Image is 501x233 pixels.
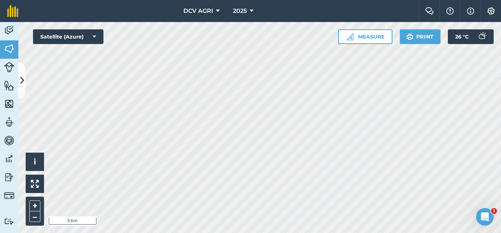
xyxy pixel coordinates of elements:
img: svg+xml;base64,PD94bWwgdmVyc2lvbj0iMS4wIiBlbmNvZGluZz0idXRmLTgiPz4KPCEtLSBHZW5lcmF0b3I6IEFkb2JlIE... [4,25,14,36]
button: Print [400,29,441,44]
img: svg+xml;base64,PD94bWwgdmVyc2lvbj0iMS4wIiBlbmNvZGluZz0idXRmLTgiPz4KPCEtLSBHZW5lcmF0b3I6IEFkb2JlIE... [4,62,14,72]
img: svg+xml;base64,PD94bWwgdmVyc2lvbj0iMS4wIiBlbmNvZGluZz0idXRmLTgiPz4KPCEtLSBHZW5lcmF0b3I6IEFkb2JlIE... [475,29,489,44]
img: svg+xml;base64,PD94bWwgdmVyc2lvbj0iMS4wIiBlbmNvZGluZz0idXRmLTgiPz4KPCEtLSBHZW5lcmF0b3I6IEFkb2JlIE... [4,172,14,183]
button: 26 °C [448,29,494,44]
span: i [34,157,36,166]
img: svg+xml;base64,PD94bWwgdmVyc2lvbj0iMS4wIiBlbmNvZGluZz0idXRmLTgiPz4KPCEtLSBHZW5lcmF0b3I6IEFkb2JlIE... [4,218,14,225]
img: svg+xml;base64,PD94bWwgdmVyc2lvbj0iMS4wIiBlbmNvZGluZz0idXRmLTgiPz4KPCEtLSBHZW5lcmF0b3I6IEFkb2JlIE... [4,190,14,201]
img: fieldmargin Logo [7,5,18,17]
span: 1 [491,208,497,214]
img: svg+xml;base64,PHN2ZyB4bWxucz0iaHR0cDovL3d3dy53My5vcmcvMjAwMC9zdmciIHdpZHRoPSIxOSIgaGVpZ2h0PSIyNC... [406,32,413,41]
img: svg+xml;base64,PHN2ZyB4bWxucz0iaHR0cDovL3d3dy53My5vcmcvMjAwMC9zdmciIHdpZHRoPSI1NiIgaGVpZ2h0PSI2MC... [4,80,14,91]
span: DCV AGRI [183,7,213,15]
img: svg+xml;base64,PHN2ZyB4bWxucz0iaHR0cDovL3d3dy53My5vcmcvMjAwMC9zdmciIHdpZHRoPSIxNyIgaGVpZ2h0PSIxNy... [467,7,474,15]
img: svg+xml;base64,PHN2ZyB4bWxucz0iaHR0cDovL3d3dy53My5vcmcvMjAwMC9zdmciIHdpZHRoPSI1NiIgaGVpZ2h0PSI2MC... [4,43,14,54]
img: Two speech bubbles overlapping with the left bubble in the forefront [425,7,434,15]
img: Ruler icon [346,33,354,40]
button: – [29,211,40,222]
iframe: Intercom live chat [476,208,494,226]
img: svg+xml;base64,PHN2ZyB4bWxucz0iaHR0cDovL3d3dy53My5vcmcvMjAwMC9zdmciIHdpZHRoPSI1NiIgaGVpZ2h0PSI2MC... [4,98,14,109]
button: i [26,153,44,171]
img: Four arrows, one pointing top left, one top right, one bottom right and the last bottom left [31,180,39,188]
img: svg+xml;base64,PD94bWwgdmVyc2lvbj0iMS4wIiBlbmNvZGluZz0idXRmLTgiPz4KPCEtLSBHZW5lcmF0b3I6IEFkb2JlIE... [4,153,14,164]
img: svg+xml;base64,PD94bWwgdmVyc2lvbj0iMS4wIiBlbmNvZGluZz0idXRmLTgiPz4KPCEtLSBHZW5lcmF0b3I6IEFkb2JlIE... [4,117,14,128]
img: A question mark icon [446,7,454,15]
span: 26 ° C [455,29,469,44]
img: svg+xml;base64,PD94bWwgdmVyc2lvbj0iMS4wIiBlbmNvZGluZz0idXRmLTgiPz4KPCEtLSBHZW5lcmF0b3I6IEFkb2JlIE... [4,135,14,146]
button: Satellite (Azure) [33,29,103,44]
span: 2025 [233,7,247,15]
button: Measure [338,29,392,44]
button: + [29,200,40,211]
img: A cog icon [487,7,495,15]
